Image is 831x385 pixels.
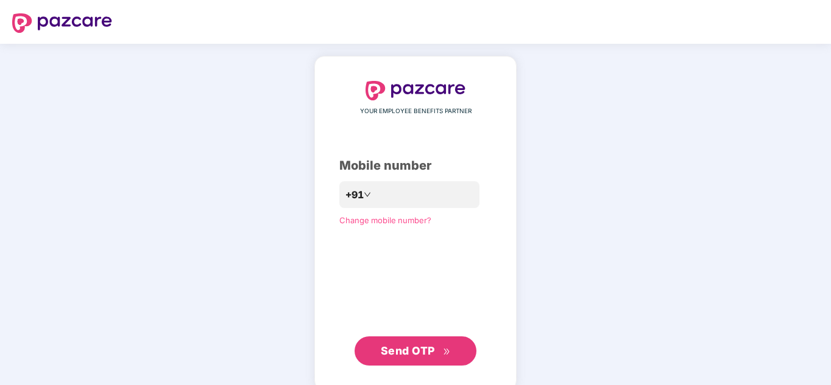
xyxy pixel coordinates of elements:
[339,156,492,175] div: Mobile number
[345,187,364,203] span: +91
[364,191,371,198] span: down
[339,215,431,225] a: Change mobile number?
[360,106,472,116] span: YOUR EMPLOYEE BENEFITS PARTNER
[12,13,112,33] img: logo
[381,344,435,357] span: Send OTP
[443,348,451,356] span: double-right
[355,336,476,366] button: Send OTPdouble-right
[366,81,465,100] img: logo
